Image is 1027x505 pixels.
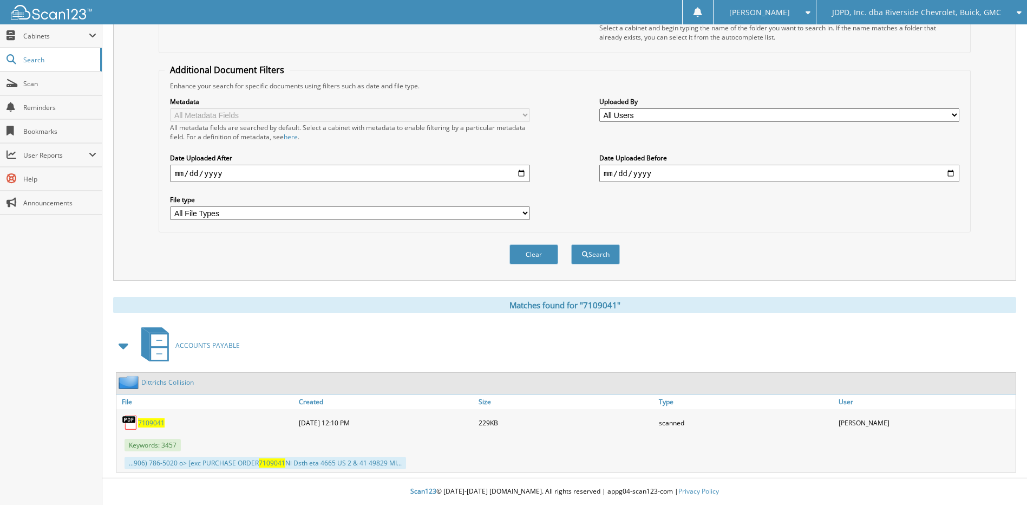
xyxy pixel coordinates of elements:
[509,244,558,264] button: Clear
[599,23,959,42] div: Select a cabinet and begin typing the name of the folder you want to search in. If the name match...
[135,324,240,367] a: ACCOUNTS PAYABLE
[11,5,92,20] img: scan123-logo-white.svg
[571,244,620,264] button: Search
[170,195,530,204] label: File type
[410,487,436,496] span: Scan123
[23,151,89,160] span: User Reports
[476,394,656,409] a: Size
[170,123,530,141] div: All metadata fields are searched by default. Select a cabinet with metadata to enable filtering b...
[23,174,96,184] span: Help
[23,103,96,112] span: Reminders
[23,55,95,64] span: Search
[165,64,290,76] legend: Additional Document Filters
[23,127,96,136] span: Bookmarks
[113,297,1016,313] div: Matches found for "7109041"
[138,418,165,428] a: 7109041
[116,394,296,409] a: File
[296,394,476,409] a: Created
[119,375,141,389] img: folder2.png
[125,457,406,469] div: ...906) 786-5020 o> [exc PURCHASE ORDER Ni Dsth eta 4665 US 2 & 41 49829 MI...
[23,79,96,88] span: Scan
[165,81,964,90] div: Enhance your search for specific documents using filters such as date and file type.
[656,394,836,409] a: Type
[102,478,1027,505] div: © [DATE]-[DATE] [DOMAIN_NAME]. All rights reserved | appg04-scan123-com |
[973,453,1027,505] iframe: Chat Widget
[836,412,1016,433] div: [PERSON_NAME]
[678,487,719,496] a: Privacy Policy
[729,9,790,16] span: [PERSON_NAME]
[656,412,836,433] div: scanned
[175,341,240,350] span: ACCOUNTS PAYABLE
[170,153,530,163] label: Date Uploaded After
[599,165,959,182] input: end
[836,394,1016,409] a: User
[170,165,530,182] input: start
[599,97,959,106] label: Uploaded By
[284,132,298,141] a: here
[170,97,530,106] label: Metadata
[122,415,138,431] img: PDF.png
[476,412,656,433] div: 229KB
[296,412,476,433] div: [DATE] 12:10 PM
[23,198,96,208] span: Announcements
[141,378,194,387] a: Dittrichs Collision
[832,9,1001,16] span: JDPD, Inc. dba Riverside Chevrolet, Buick, GMC
[125,439,181,451] span: Keywords: 3457
[23,31,89,41] span: Cabinets
[259,458,285,468] span: 7109041
[599,153,959,163] label: Date Uploaded Before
